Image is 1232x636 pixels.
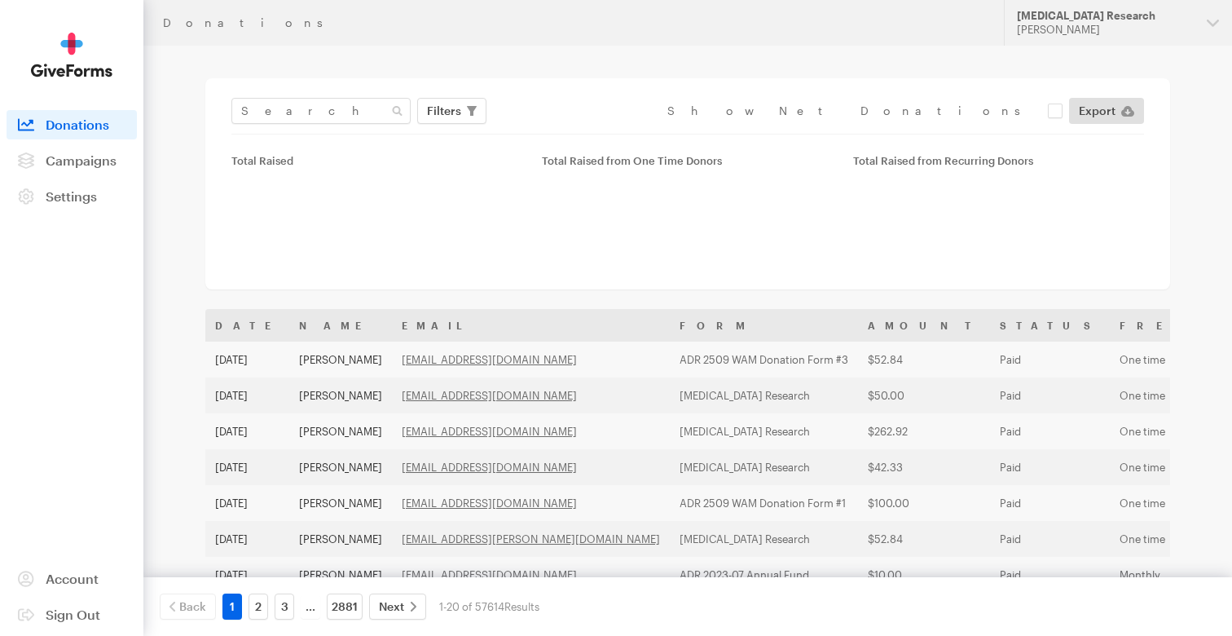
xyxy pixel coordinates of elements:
[369,594,426,620] a: Next
[858,449,990,485] td: $42.33
[858,557,990,593] td: $10.00
[670,449,858,485] td: [MEDICAL_DATA] Research
[402,389,577,402] a: [EMAIL_ADDRESS][DOMAIN_NAME]
[417,98,486,124] button: Filters
[670,557,858,593] td: ADR 2023-07 Annual Fund
[990,485,1110,521] td: Paid
[858,413,990,449] td: $262.92
[439,594,539,620] div: 1-20 of 57614
[231,98,411,124] input: Search Name & Email
[46,152,117,168] span: Campaigns
[31,33,112,77] img: GiveForms
[670,413,858,449] td: [MEDICAL_DATA] Research
[7,600,137,629] a: Sign Out
[990,413,1110,449] td: Paid
[670,485,858,521] td: ADR 2509 WAM Donation Form #1
[858,309,990,342] th: Amount
[205,485,289,521] td: [DATE]
[205,413,289,449] td: [DATE]
[542,154,833,167] div: Total Raised from One Time Donors
[402,461,577,474] a: [EMAIL_ADDRESS][DOMAIN_NAME]
[205,557,289,593] td: [DATE]
[858,521,990,557] td: $52.84
[990,342,1110,378] td: Paid
[205,449,289,485] td: [DATE]
[327,594,363,620] a: 2881
[289,309,392,342] th: Name
[275,594,294,620] a: 3
[670,378,858,413] td: [MEDICAL_DATA] Research
[46,188,97,204] span: Settings
[990,378,1110,413] td: Paid
[670,309,858,342] th: Form
[289,342,392,378] td: [PERSON_NAME]
[392,309,670,342] th: Email
[858,342,990,378] td: $52.84
[1069,98,1144,124] a: Export
[427,101,461,121] span: Filters
[990,557,1110,593] td: Paid
[858,485,990,521] td: $100.00
[289,521,392,557] td: [PERSON_NAME]
[402,425,577,438] a: [EMAIL_ADDRESS][DOMAIN_NAME]
[231,154,522,167] div: Total Raised
[289,378,392,413] td: [PERSON_NAME]
[205,378,289,413] td: [DATE]
[990,521,1110,557] td: Paid
[504,600,539,613] span: Results
[205,309,289,342] th: Date
[7,182,137,211] a: Settings
[402,532,660,545] a: [EMAIL_ADDRESS][PERSON_NAME][DOMAIN_NAME]
[205,521,289,557] td: [DATE]
[46,117,109,132] span: Donations
[379,597,404,616] span: Next
[402,353,577,366] a: [EMAIL_ADDRESS][DOMAIN_NAME]
[7,110,137,139] a: Donations
[990,309,1110,342] th: Status
[205,342,289,378] td: [DATE]
[46,607,100,622] span: Sign Out
[858,378,990,413] td: $50.00
[7,564,137,594] a: Account
[1017,23,1194,37] div: [PERSON_NAME]
[853,154,1144,167] div: Total Raised from Recurring Donors
[289,413,392,449] td: [PERSON_NAME]
[46,571,99,586] span: Account
[289,449,392,485] td: [PERSON_NAME]
[289,557,392,593] td: [PERSON_NAME]
[990,449,1110,485] td: Paid
[402,497,577,510] a: [EMAIL_ADDRESS][DOMAIN_NAME]
[249,594,268,620] a: 2
[670,521,858,557] td: [MEDICAL_DATA] Research
[289,485,392,521] td: [PERSON_NAME]
[7,146,137,175] a: Campaigns
[1079,101,1115,121] span: Export
[670,342,858,378] td: ADR 2509 WAM Donation Form #3
[402,568,577,581] a: [EMAIL_ADDRESS][DOMAIN_NAME]
[1017,9,1194,23] div: [MEDICAL_DATA] Research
